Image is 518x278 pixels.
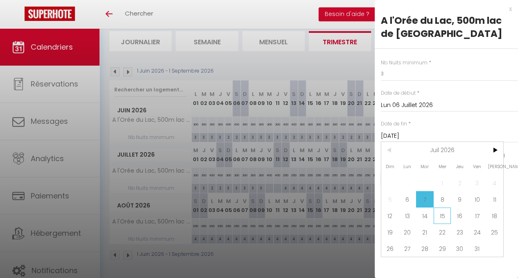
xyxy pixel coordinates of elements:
[486,158,503,175] span: [PERSON_NAME]
[399,240,416,257] span: 27
[451,240,468,257] span: 30
[381,59,428,67] label: Nb Nuits minimum
[468,207,486,224] span: 17
[381,207,399,224] span: 12
[7,3,31,28] button: Ouvrir le widget de chat LiveChat
[399,142,486,158] span: Juil 2026
[416,240,434,257] span: 28
[468,224,486,240] span: 24
[381,14,512,40] div: A l'Orée du Lac, 500m lac de [GEOGRAPHIC_DATA]
[486,207,503,224] span: 18
[399,158,416,175] span: Lun
[451,175,468,191] span: 2
[381,158,399,175] span: Dim
[451,224,468,240] span: 23
[486,191,503,207] span: 11
[486,175,503,191] span: 4
[434,175,451,191] span: 1
[381,142,399,158] span: <
[399,191,416,207] span: 6
[416,207,434,224] span: 14
[468,191,486,207] span: 10
[381,120,407,128] label: Date de fin
[416,224,434,240] span: 21
[451,158,468,175] span: Jeu
[399,207,416,224] span: 13
[434,191,451,207] span: 8
[416,158,434,175] span: Mar
[486,142,503,158] span: >
[416,191,434,207] span: 7
[381,240,399,257] span: 26
[468,240,486,257] span: 31
[381,89,416,97] label: Date de début
[434,158,451,175] span: Mer
[486,224,503,240] span: 25
[451,207,468,224] span: 16
[468,175,486,191] span: 3
[434,240,451,257] span: 29
[434,207,451,224] span: 15
[451,191,468,207] span: 9
[399,224,416,240] span: 20
[468,158,486,175] span: Ven
[381,224,399,240] span: 19
[381,191,399,207] span: 5
[375,4,512,14] div: x
[434,224,451,240] span: 22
